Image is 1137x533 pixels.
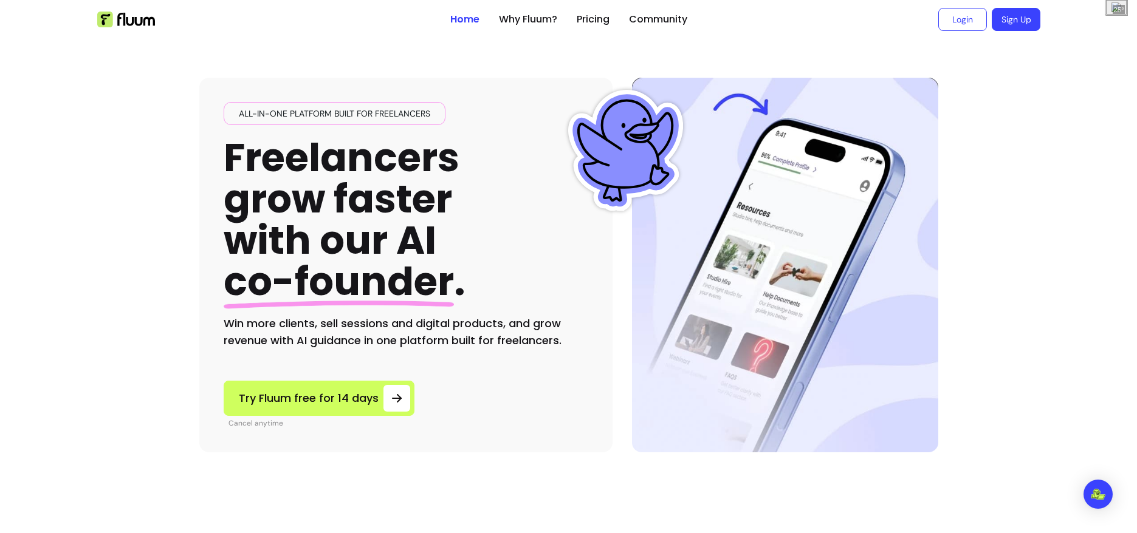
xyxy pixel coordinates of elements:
[938,8,987,31] a: Login
[224,137,465,303] h1: Freelancers grow faster with our AI .
[499,12,557,27] a: Why Fluum?
[992,8,1040,31] a: Sign Up
[234,107,435,120] span: All-in-one platform built for freelancers
[632,78,938,452] img: Hero
[450,12,479,27] a: Home
[224,315,588,349] h2: Win more clients, sell sessions and digital products, and grow revenue with AI guidance in one pl...
[577,12,610,27] a: Pricing
[239,390,379,407] span: Try Fluum free for 14 days
[1113,5,1125,14] div: 25°
[1108,1,1124,14] img: 3.png
[224,254,454,308] span: co-founder
[565,90,687,211] img: Fluum Duck sticker
[224,381,414,416] a: Try Fluum free for 14 days
[228,418,414,428] p: Cancel anytime
[1084,480,1113,509] div: Open Intercom Messenger
[97,12,155,27] img: Fluum Logo
[629,12,687,27] a: Community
